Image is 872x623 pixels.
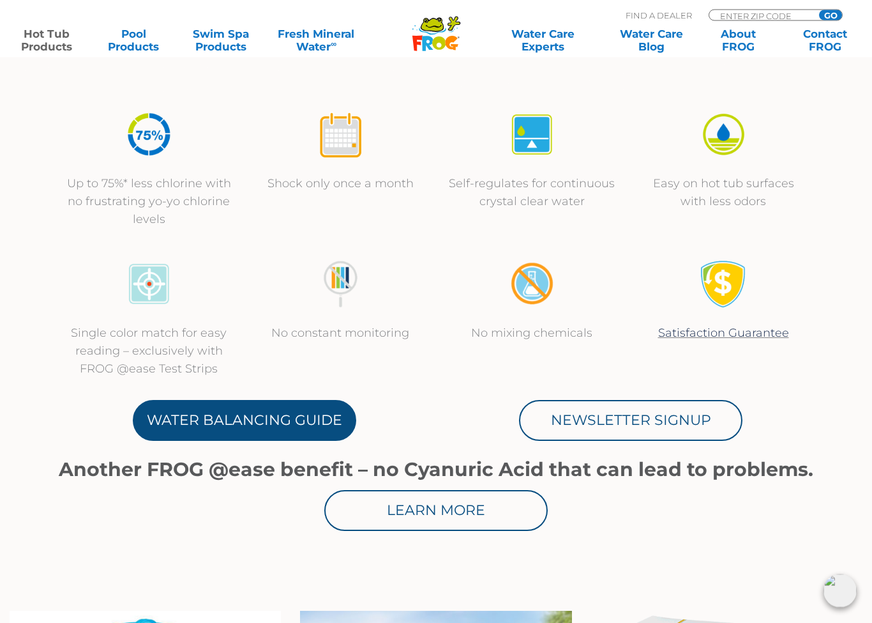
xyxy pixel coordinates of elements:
input: GO [819,10,842,20]
img: icon-atease-shock-once [317,111,365,159]
img: icon-atease-75percent-less [125,111,173,159]
a: Fresh MineralWater∞ [274,27,359,53]
a: Water Balancing Guide [133,401,356,442]
p: No mixing chemicals [449,325,615,342]
h1: Another FROG @ease benefit – no Cyanuric Acid that can lead to problems. [53,459,819,481]
img: icon-atease-easy-on [700,111,748,159]
a: Swim SpaProducts [187,27,255,53]
a: Newsletter Signup [519,401,742,442]
a: ContactFROG [792,27,859,53]
p: Single color match for easy reading – exclusively with FROG @ease Test Strips [66,325,232,378]
p: Self-regulates for continuous crystal clear water [449,175,615,211]
a: PoolProducts [100,27,167,53]
a: Water CareBlog [617,27,685,53]
a: Hot TubProducts [13,27,80,53]
p: No constant monitoring [257,325,423,342]
img: no-mixing1 [508,261,556,309]
sup: ∞ [331,39,336,49]
img: openIcon [823,574,857,608]
a: Satisfaction Guarantee [658,327,789,341]
img: icon-atease-self-regulates [508,111,556,159]
img: icon-atease-color-match [125,261,173,309]
a: Learn More [324,491,548,532]
img: no-constant-monitoring1 [317,261,365,309]
p: Easy on hot tub surfaces with less odors [640,175,806,211]
a: Water CareExperts [488,27,598,53]
p: Find A Dealer [626,10,692,21]
p: Shock only once a month [257,175,423,193]
a: AboutFROG [705,27,772,53]
p: Up to 75%* less chlorine with no frustrating yo-yo chlorine levels [66,175,232,229]
img: Satisfaction Guarantee Icon [700,261,748,309]
input: Zip Code Form [719,10,805,21]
